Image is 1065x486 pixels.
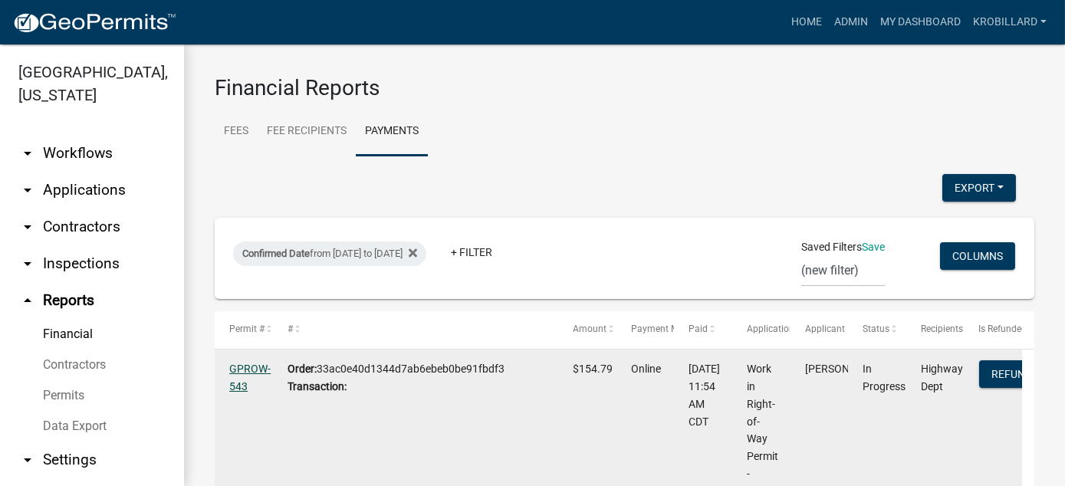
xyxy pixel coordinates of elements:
[979,369,1044,382] wm-modal-confirm: Refund Payment
[18,218,37,236] i: arrow_drop_down
[258,107,356,156] a: Fee Recipients
[874,8,967,37] a: My Dashboard
[233,241,426,266] div: from [DATE] to [DATE]
[215,75,1034,101] h3: Financial Reports
[573,323,606,334] span: Amount
[288,363,317,375] b: Order:
[921,363,963,392] span: Highway Dept
[979,323,1027,334] span: Is Refunded
[439,238,505,266] a: + Filter
[616,311,675,348] datatable-header-cell: Payment Method
[862,241,885,253] a: Save
[967,8,1053,37] a: krobillard
[215,107,258,156] a: Fees
[288,380,347,392] b: Transaction:
[18,451,37,469] i: arrow_drop_down
[631,363,661,375] span: Online
[828,8,874,37] a: Admin
[863,323,889,334] span: Status
[805,363,887,375] span: Callie Jo Miller
[747,323,794,334] span: Application
[229,323,265,334] span: Permit #
[921,323,963,334] span: Recipients
[18,254,37,273] i: arrow_drop_down
[732,311,791,348] datatable-header-cell: Application
[942,174,1016,202] button: Export
[18,291,37,310] i: arrow_drop_up
[940,242,1015,270] button: Columns
[229,363,271,392] a: GPROW-543
[631,323,702,334] span: Payment Method
[674,311,732,348] datatable-header-cell: Paid
[689,360,717,430] div: [DATE] 11:54 AM CDT
[288,360,544,396] div: 33ac0e40d1344d7ab6ebeb0be91fbdf3
[801,239,862,255] span: Saved Filters
[558,311,616,348] datatable-header-cell: Amount
[356,107,428,156] a: Payments
[906,311,965,348] datatable-header-cell: Recipients
[785,8,828,37] a: Home
[18,181,37,199] i: arrow_drop_down
[964,311,1022,348] datatable-header-cell: Is Refunded
[18,144,37,163] i: arrow_drop_down
[288,323,293,334] span: #
[979,360,1044,388] button: Refund
[242,248,310,259] span: Confirmed Date
[273,311,558,348] datatable-header-cell: #
[805,323,845,334] span: Applicant
[573,363,613,375] span: $154.79
[790,311,848,348] datatable-header-cell: Applicant
[848,311,906,348] datatable-header-cell: Status
[215,311,273,348] datatable-header-cell: Permit #
[689,323,708,334] span: Paid
[863,363,906,392] span: In Progress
